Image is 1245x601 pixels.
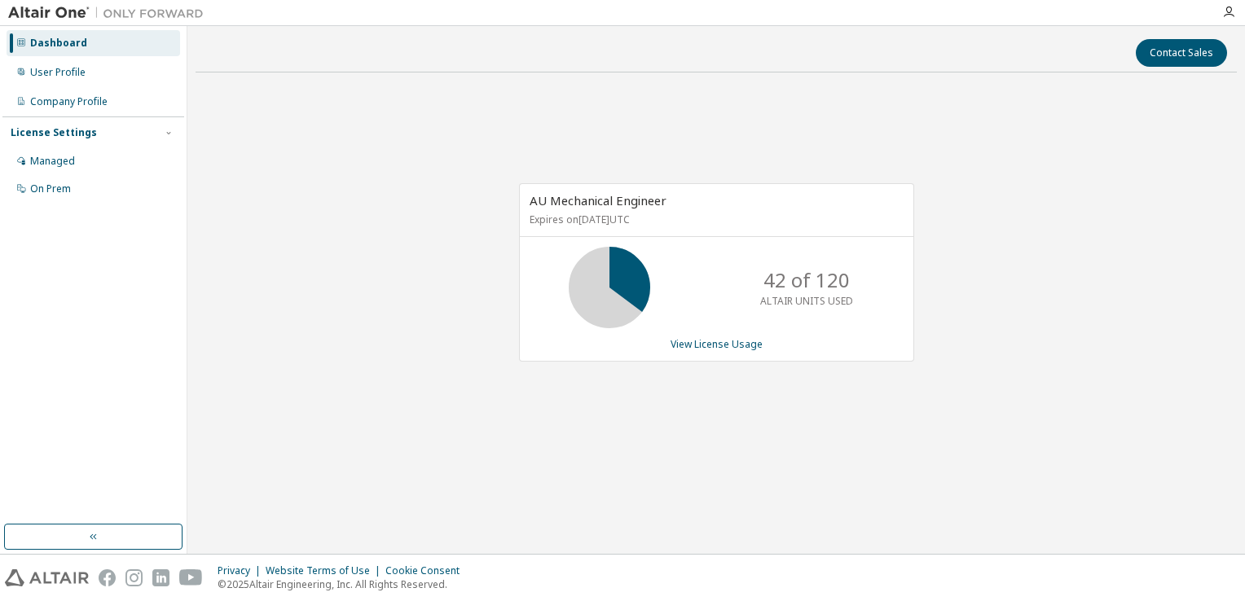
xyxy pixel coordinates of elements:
p: Expires on [DATE] UTC [530,213,900,226]
div: Cookie Consent [385,564,469,577]
img: facebook.svg [99,569,116,586]
p: 42 of 120 [763,266,850,294]
div: License Settings [11,126,97,139]
img: linkedin.svg [152,569,169,586]
div: On Prem [30,182,71,195]
div: Company Profile [30,95,108,108]
p: © 2025 Altair Engineering, Inc. All Rights Reserved. [218,577,469,591]
img: altair_logo.svg [5,569,89,586]
div: Managed [30,155,75,168]
p: ALTAIR UNITS USED [760,294,853,308]
span: AU Mechanical Engineer [530,192,666,208]
a: View License Usage [671,337,763,351]
div: User Profile [30,66,86,79]
img: instagram.svg [125,569,143,586]
div: Privacy [218,564,266,577]
div: Website Terms of Use [266,564,385,577]
img: Altair One [8,5,212,21]
img: youtube.svg [179,569,203,586]
button: Contact Sales [1136,39,1227,67]
div: Dashboard [30,37,87,50]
